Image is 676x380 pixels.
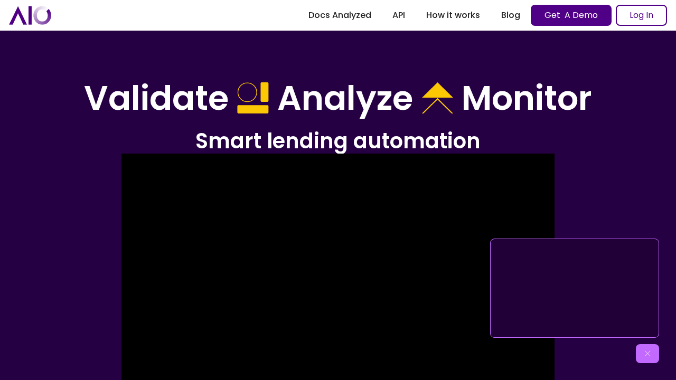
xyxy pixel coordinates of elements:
a: API [382,6,416,25]
a: home [9,6,51,24]
iframe: AIO - powering financial decision making [495,243,654,333]
h1: Monitor [462,78,592,119]
h1: Validate [84,78,229,119]
a: Log In [616,5,667,26]
h1: Analyze [277,78,413,119]
a: Get A Demo [531,5,612,26]
a: How it works [416,6,491,25]
h2: Smart lending automation [37,127,639,155]
a: Blog [491,6,531,25]
a: Docs Analyzed [298,6,382,25]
